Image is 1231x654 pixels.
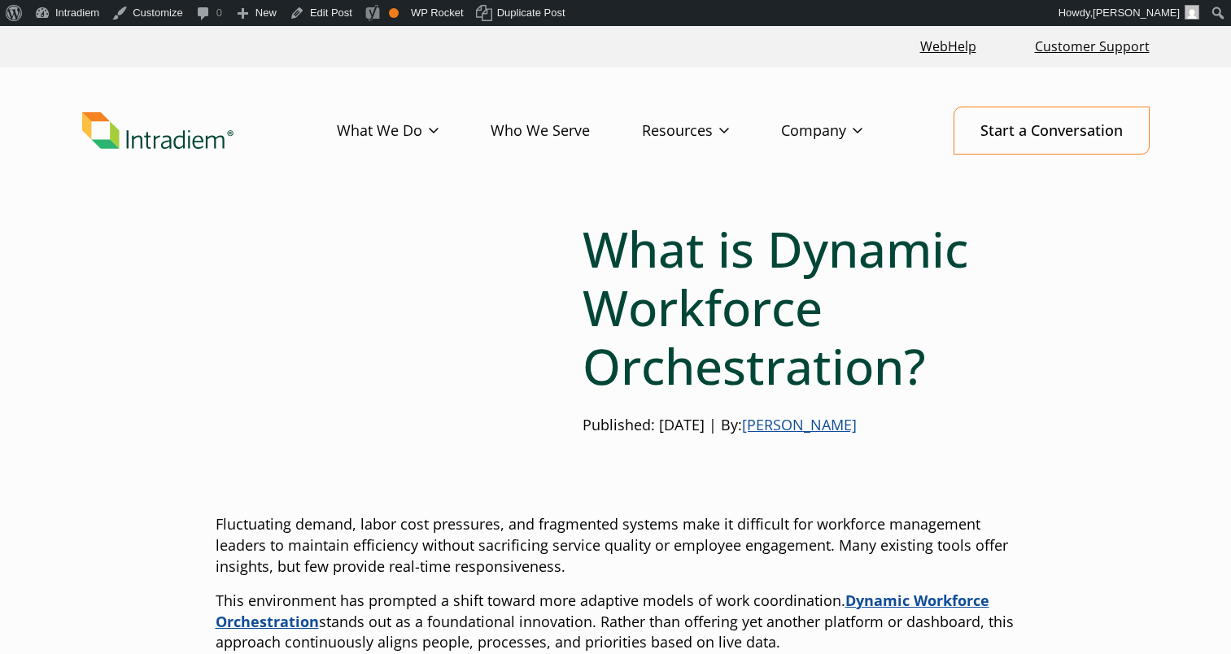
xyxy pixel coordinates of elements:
[914,29,983,64] a: Link opens in a new window
[642,107,781,155] a: Resources
[1028,29,1156,64] a: Customer Support
[82,112,337,150] a: Link to homepage of Intradiem
[742,415,857,434] a: [PERSON_NAME]
[216,591,1016,654] p: This environment has prompted a shift toward more adaptive models of work coordination. stands ou...
[216,591,989,631] strong: Dynamic Workforce Orchestration
[82,112,234,150] img: Intradiem
[216,514,1016,578] p: Fluctuating demand, labor cost pressures, and fragmented systems make it difficult for workforce ...
[1093,7,1180,19] span: [PERSON_NAME]
[781,107,915,155] a: Company
[954,107,1150,155] a: Start a Conversation
[583,220,1016,395] h1: What is Dynamic Workforce Orchestration?
[389,8,399,18] div: OK
[337,107,491,155] a: What We Do
[216,591,989,631] a: Link opens in a new window
[491,107,642,155] a: Who We Serve
[583,415,1016,436] p: Published: [DATE] | By:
